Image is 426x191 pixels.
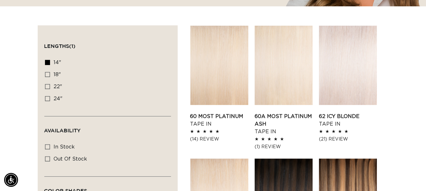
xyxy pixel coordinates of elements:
a: 60 Most Platinum Tape In [190,113,248,128]
span: 24" [54,96,63,101]
span: Availability [44,128,81,133]
span: 22" [54,84,62,89]
span: 14" [54,60,61,65]
a: 60A Most Platinum Ash Tape In [255,113,313,135]
span: 18" [54,72,61,77]
summary: Availability (0 selected) [44,116,171,139]
div: Accessibility Menu [4,173,18,187]
span: Out of stock [54,156,87,161]
a: 62 Icy Blonde Tape In [319,113,377,128]
span: In stock [54,144,75,149]
summary: Lengths (1 selected) [44,32,171,55]
span: (1) [69,43,76,49]
span: Lengths [44,43,76,49]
